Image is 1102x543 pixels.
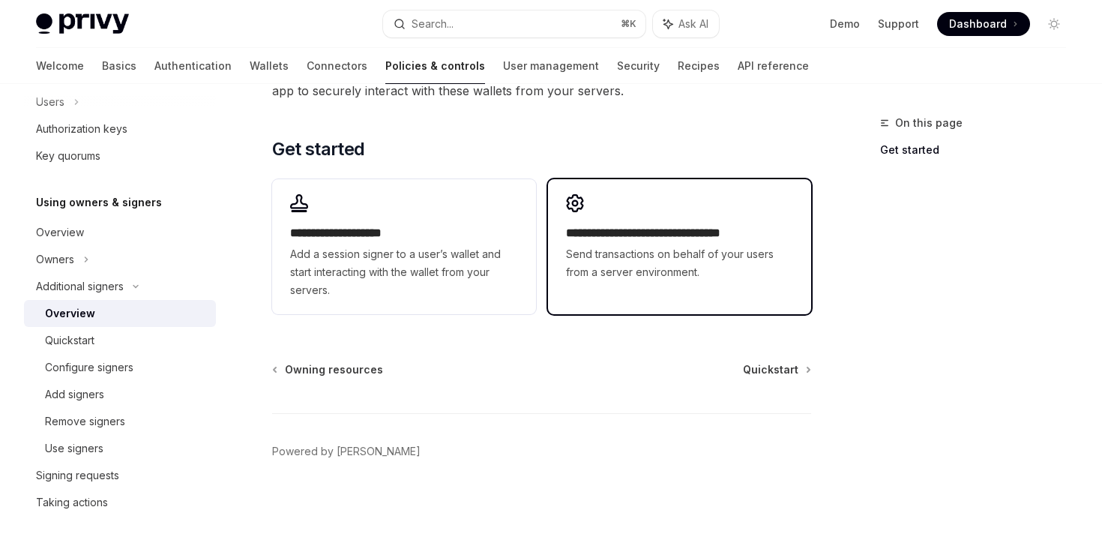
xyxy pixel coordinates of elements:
a: Get started [880,138,1078,162]
a: Taking actions [24,489,216,516]
a: Recipes [678,48,720,84]
a: Configure signers [24,354,216,381]
div: Owners [36,250,74,268]
a: Authorization keys [24,115,216,142]
a: Signing requests [24,462,216,489]
div: Add signers [45,385,104,403]
a: API reference [738,48,809,84]
div: Signing requests [36,466,119,484]
a: Basics [102,48,136,84]
a: Remove signers [24,408,216,435]
a: Demo [830,16,860,31]
a: Authentication [154,48,232,84]
span: Owning resources [285,362,383,377]
button: Search...⌘K [383,10,645,37]
span: Get started [272,137,364,161]
a: Owning resources [274,362,383,377]
h5: Using owners & signers [36,193,162,211]
div: Quickstart [45,331,94,349]
a: Welcome [36,48,84,84]
span: Ask AI [678,16,708,31]
div: Additional signers [36,277,124,295]
span: Send transactions on behalf of your users from a server environment. [566,245,793,281]
a: Support [878,16,919,31]
button: Ask AI [653,10,719,37]
img: light logo [36,13,129,34]
span: Dashboard [949,16,1007,31]
a: Quickstart [24,327,216,354]
a: Overview [24,300,216,327]
button: Toggle dark mode [1042,12,1066,36]
a: Dashboard [937,12,1030,36]
a: Overview [24,219,216,246]
a: Policies & controls [385,48,485,84]
div: Key quorums [36,147,100,165]
div: Authorization keys [36,120,127,138]
div: Use signers [45,439,103,457]
span: Add a session signer to a user’s wallet and start interacting with the wallet from your servers. [290,245,517,299]
a: Use signers [24,435,216,462]
a: **** **** **** *****Add a session signer to a user’s wallet and start interacting with the wallet... [272,179,535,314]
a: Powered by [PERSON_NAME] [272,444,421,459]
a: User management [503,48,599,84]
span: On this page [895,114,963,132]
a: Connectors [307,48,367,84]
a: Quickstart [743,362,810,377]
div: Overview [45,304,95,322]
div: Taking actions [36,493,108,511]
div: Configure signers [45,358,133,376]
a: Security [617,48,660,84]
div: Remove signers [45,412,125,430]
div: Search... [412,15,454,33]
span: Quickstart [743,362,798,377]
div: Overview [36,223,84,241]
a: Wallets [250,48,289,84]
span: ⌘ K [621,18,636,30]
a: Add signers [24,381,216,408]
a: Key quorums [24,142,216,169]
